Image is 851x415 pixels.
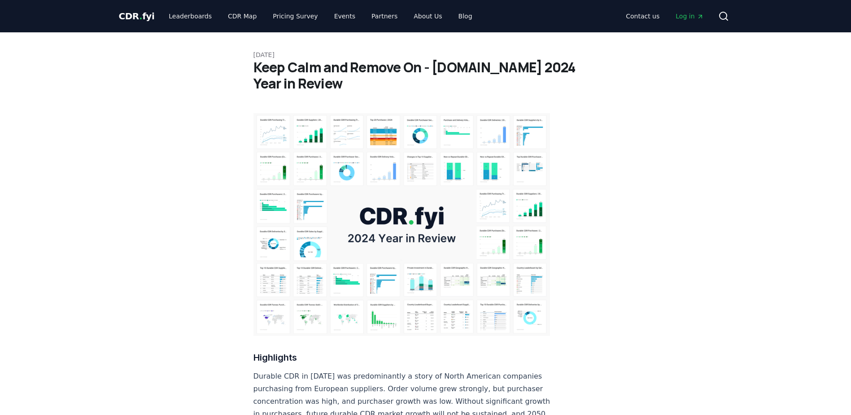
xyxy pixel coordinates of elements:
[119,10,155,22] a: CDR.fyi
[253,50,598,59] p: [DATE]
[619,8,667,24] a: Contact us
[119,11,155,22] span: CDR fyi
[253,113,550,336] img: blog post image
[451,8,480,24] a: Blog
[266,8,325,24] a: Pricing Survey
[364,8,405,24] a: Partners
[253,59,598,92] h1: Keep Calm and Remove On - [DOMAIN_NAME] 2024 Year in Review
[676,12,703,21] span: Log in
[619,8,711,24] nav: Main
[327,8,362,24] a: Events
[161,8,479,24] nav: Main
[221,8,264,24] a: CDR Map
[406,8,449,24] a: About Us
[161,8,219,24] a: Leaderboards
[668,8,711,24] a: Log in
[253,350,550,365] h3: Highlights
[139,11,142,22] span: .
